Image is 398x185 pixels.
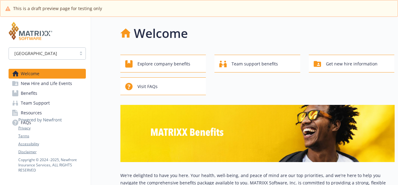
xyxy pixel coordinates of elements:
span: [GEOGRAPHIC_DATA] [12,50,73,57]
span: This is a draft preview page for testing only [13,5,102,12]
a: Disclaimer [18,149,86,155]
a: Accessibility [18,141,86,147]
h1: Welcome [134,24,188,43]
button: Get new hire information [309,55,395,72]
span: Welcome [21,69,39,79]
a: Welcome [9,69,86,79]
a: Privacy [18,125,86,131]
a: New Hire and Life Events [9,79,86,88]
a: Terms [18,133,86,139]
button: Explore company benefits [120,55,206,72]
p: Copyright © 2024 - 2025 , Newfront Insurance Services, ALL RIGHTS RESERVED [18,157,86,173]
img: overview page banner [120,105,395,162]
a: FAQs [9,118,86,128]
button: Team support benefits [214,55,300,72]
span: Get new hire information [326,58,378,70]
a: Team Support [9,98,86,108]
a: Resources [9,108,86,118]
span: Team support benefits [232,58,278,70]
span: [GEOGRAPHIC_DATA] [14,50,57,57]
button: Visit FAQs [120,77,206,95]
span: Explore company benefits [137,58,190,70]
a: Benefits [9,88,86,98]
span: Benefits [21,88,37,98]
span: New Hire and Life Events [21,79,72,88]
span: Team Support [21,98,50,108]
span: Visit FAQs [137,81,158,92]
